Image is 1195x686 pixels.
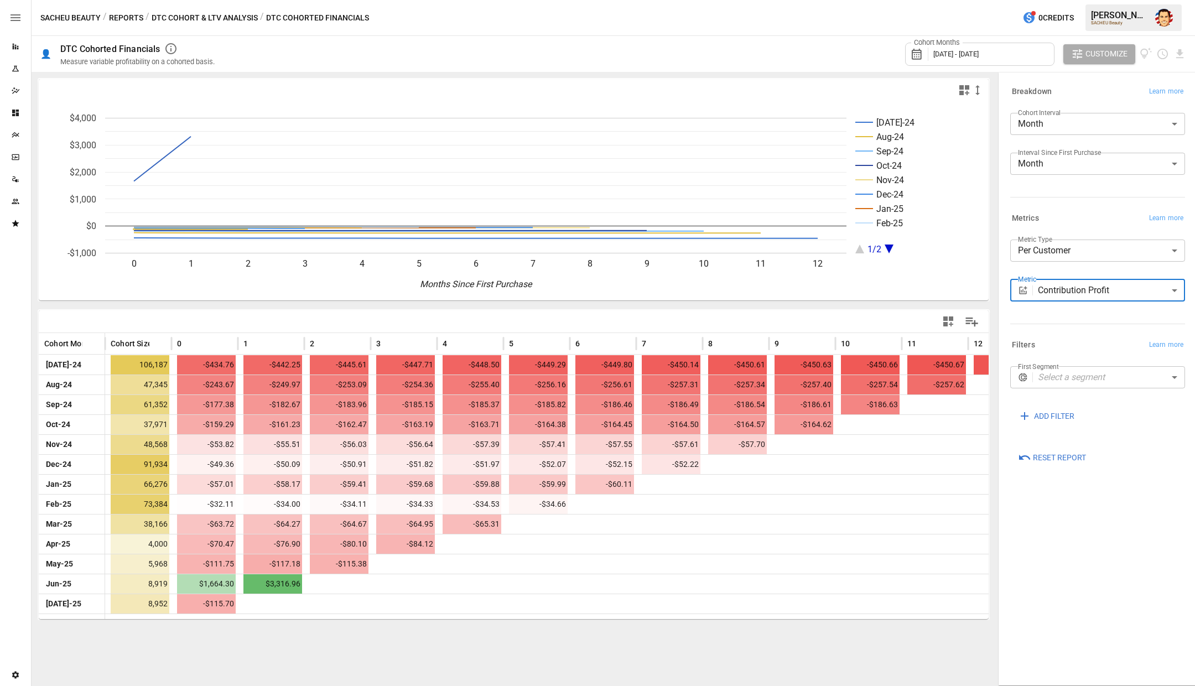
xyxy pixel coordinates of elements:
[111,415,169,434] span: 37,971
[1038,372,1105,382] em: Select a segment
[376,355,435,375] span: -$447.71
[40,11,101,25] button: SACHEU Beauty
[246,258,251,269] text: 2
[70,140,96,150] text: $3,000
[376,514,435,534] span: -$64.95
[443,338,447,349] span: 4
[448,336,464,351] button: Sort
[44,574,73,594] span: Jun-25
[111,455,169,474] span: 91,934
[243,574,302,594] span: $3,316.96
[876,175,904,185] text: Nov-24
[243,495,302,514] span: -$34.00
[642,338,646,349] span: 7
[1018,274,1036,284] label: Metric
[177,475,236,494] span: -$57.01
[109,11,143,25] button: Reports
[1085,47,1128,61] span: Customize
[756,258,766,269] text: 11
[260,11,264,25] div: /
[876,204,903,214] text: Jan-25
[70,113,96,123] text: $4,000
[1149,213,1183,224] span: Learn more
[39,101,989,300] div: A chart.
[310,415,368,434] span: -$162.47
[443,495,501,514] span: -$34.53
[44,355,83,375] span: [DATE]-24
[111,338,152,349] span: Cohort Size
[876,189,903,200] text: Dec-24
[974,338,983,349] span: 12
[443,435,501,454] span: -$57.39
[44,475,73,494] span: Jan-25
[699,258,709,269] text: 10
[177,495,236,514] span: -$32.11
[443,455,501,474] span: -$51.97
[243,355,302,375] span: -$442.25
[443,475,501,494] span: -$59.88
[1038,11,1074,25] span: 0 Credits
[642,375,700,394] span: -$257.31
[1091,20,1149,25] div: SACHEU Beauty
[1155,9,1173,27] img: Austin Gardner-Smith
[443,415,501,434] span: -$163.71
[907,375,966,394] span: -$257.62
[44,554,75,574] span: May-25
[310,355,368,375] span: -$445.61
[509,435,568,454] span: -$57.41
[376,455,435,474] span: -$51.82
[44,594,83,614] span: [DATE]-25
[111,355,169,375] span: 106,187
[1034,409,1074,423] span: ADD FILTER
[44,514,74,534] span: Mar-25
[177,534,236,554] span: -$70.47
[642,435,700,454] span: -$57.61
[775,395,833,414] span: -$186.61
[1010,153,1185,175] div: Month
[1173,48,1186,60] button: Download report
[177,375,236,394] span: -$243.67
[509,355,568,375] span: -$449.29
[443,514,501,534] span: -$65.31
[1018,362,1059,371] label: First Segment
[509,455,568,474] span: -$52.07
[150,336,166,351] button: Sort
[111,495,169,514] span: 73,384
[876,117,915,128] text: [DATE]-24
[310,475,368,494] span: -$59.41
[841,375,900,394] span: -$257.54
[44,495,73,514] span: Feb-25
[509,415,568,434] span: -$164.38
[376,338,381,349] span: 3
[1012,212,1039,225] h6: Metrics
[575,435,634,454] span: -$57.55
[642,415,700,434] span: -$164.50
[111,534,169,554] span: 4,000
[310,534,368,554] span: -$80.10
[867,244,881,254] text: 1/2
[243,514,302,534] span: -$64.27
[474,258,479,269] text: 6
[243,435,302,454] span: -$55.51
[1018,235,1052,244] label: Metric Type
[509,495,568,514] span: -$34.66
[44,455,73,474] span: Dec-24
[60,44,160,54] div: DTC Cohorted Financials
[376,435,435,454] span: -$56.64
[243,554,302,574] span: -$117.18
[841,395,900,414] span: -$186.63
[44,338,93,349] span: Cohort Month
[1018,8,1078,28] button: 0Credits
[177,554,236,574] span: -$111.75
[243,415,302,434] span: -$161.23
[1156,48,1169,60] button: Schedule report
[509,375,568,394] span: -$256.16
[1012,86,1052,98] h6: Breakdown
[911,38,963,48] label: Cohort Months
[111,554,169,574] span: 5,968
[111,395,169,414] span: 61,352
[959,309,984,334] button: Manage Columns
[310,395,368,414] span: -$183.96
[841,355,900,375] span: -$450.66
